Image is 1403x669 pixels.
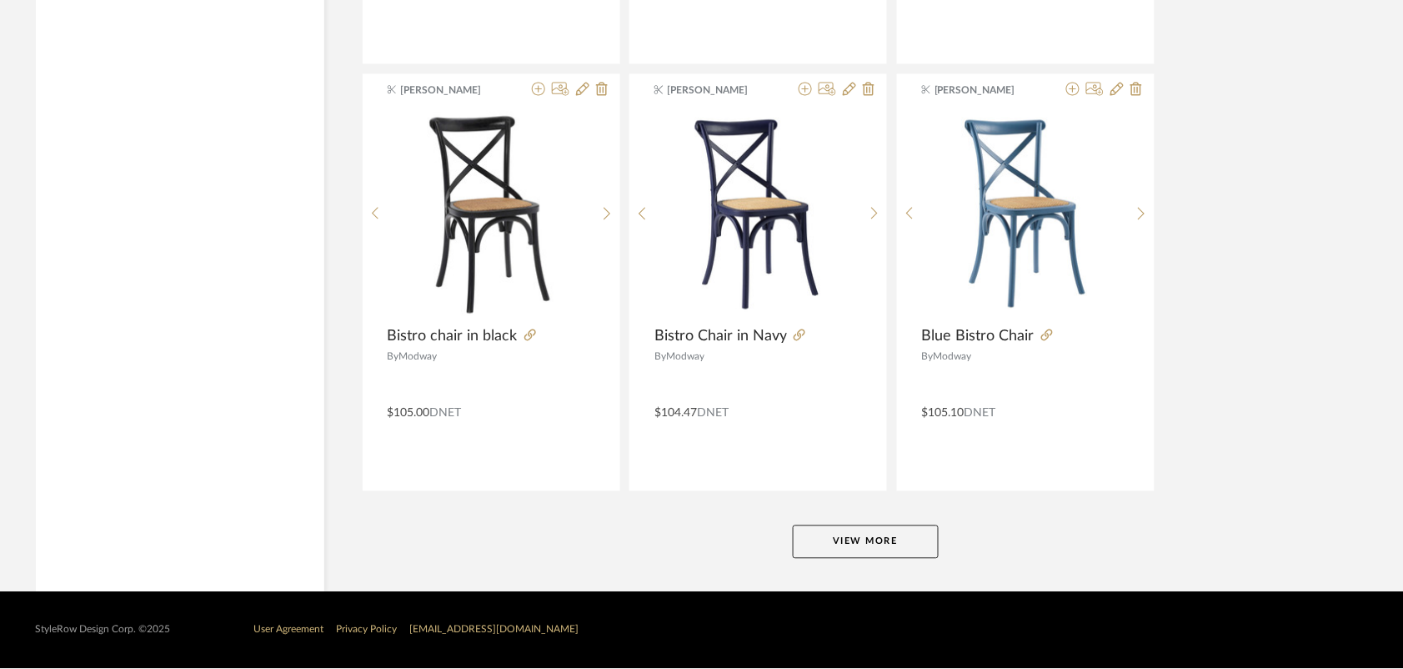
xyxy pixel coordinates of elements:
[36,624,171,636] div: StyleRow Design Corp. ©2025
[965,408,996,420] span: DNET
[697,408,729,420] span: DNET
[388,352,399,362] span: By
[399,352,438,362] span: Modway
[654,328,787,346] span: Bistro Chair in Navy
[400,83,505,98] span: [PERSON_NAME]
[922,352,934,362] span: By
[388,328,518,346] span: Bistro chair in black
[793,526,939,559] button: View More
[388,111,594,318] img: Bistro chair in black
[388,408,430,420] span: $105.00
[922,111,1129,318] img: Blue Bistro Chair
[410,625,579,635] a: [EMAIL_ADDRESS][DOMAIN_NAME]
[254,625,324,635] a: User Agreement
[666,352,704,362] span: Modway
[934,83,1040,98] span: [PERSON_NAME]
[430,408,462,420] span: DNET
[655,111,862,318] img: Bistro Chair in Navy
[654,352,666,362] span: By
[922,328,1035,346] span: Blue Bistro Chair
[654,408,697,420] span: $104.47
[922,408,965,420] span: $105.10
[337,625,398,635] a: Privacy Policy
[934,352,972,362] span: Modway
[668,83,773,98] span: [PERSON_NAME]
